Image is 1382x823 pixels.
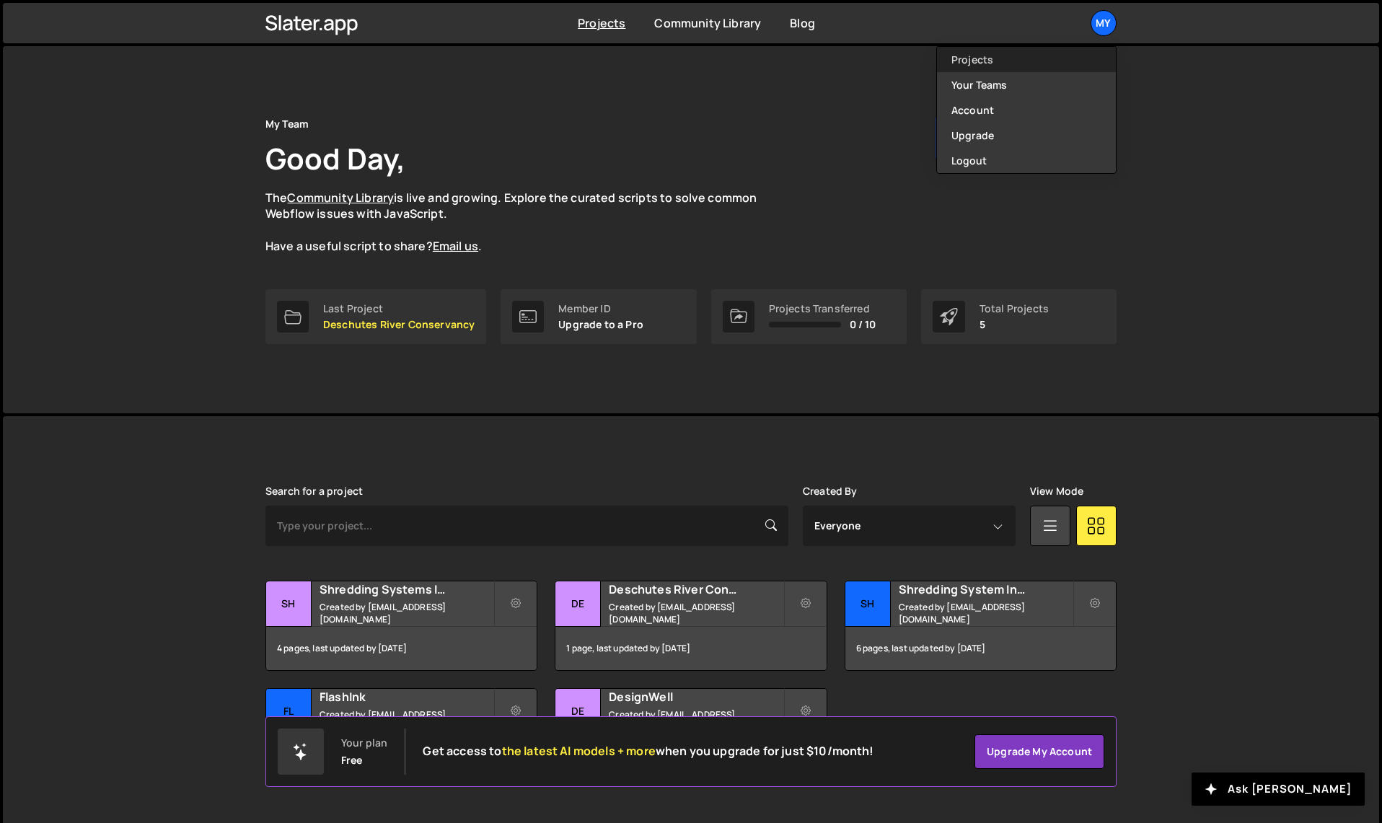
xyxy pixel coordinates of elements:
[850,319,876,330] span: 0 / 10
[555,581,827,671] a: De Deschutes River Conservancy Created by [EMAIL_ADDRESS][DOMAIN_NAME] 1 page, last updated by [D...
[265,688,537,778] a: Fl FlashInk Created by [EMAIL_ADDRESS][DOMAIN_NAME] 5 pages, last updated by [DATE]
[323,319,475,330] p: Deschutes River Conservancy
[265,581,537,671] a: Sh Shredding Systems Inc. [SSI Account] Created by [EMAIL_ADDRESS][DOMAIN_NAME] 4 pages, last upd...
[423,744,873,758] h2: Get access to when you upgrade for just $10/month!
[937,148,1116,173] button: Logout
[265,506,788,546] input: Type your project...
[341,754,363,766] div: Free
[320,708,493,733] small: Created by [EMAIL_ADDRESS][DOMAIN_NAME]
[974,734,1104,769] a: Upgrade my account
[845,581,1117,671] a: Sh Shredding System Inc. [Farewell] Created by [EMAIL_ADDRESS][DOMAIN_NAME] 6 pages, last updated...
[433,238,478,254] a: Email us
[266,581,312,627] div: Sh
[287,190,394,206] a: Community Library
[578,15,625,31] a: Projects
[609,689,783,705] h2: DesignWell
[555,581,601,627] div: De
[1030,485,1083,497] label: View Mode
[1192,773,1365,806] button: Ask [PERSON_NAME]
[803,485,858,497] label: Created By
[980,319,1049,330] p: 5
[265,190,785,255] p: The is live and growing. Explore the curated scripts to solve common Webflow issues with JavaScri...
[265,115,309,133] div: My Team
[769,303,876,314] div: Projects Transferred
[323,303,475,314] div: Last Project
[980,303,1049,314] div: Total Projects
[265,138,405,178] h1: Good Day,
[937,47,1116,72] a: Projects
[555,689,601,734] div: De
[937,123,1116,148] a: Upgrade
[266,689,312,734] div: Fl
[558,303,643,314] div: Member ID
[558,319,643,330] p: Upgrade to a Pro
[320,601,493,625] small: Created by [EMAIL_ADDRESS][DOMAIN_NAME]
[937,97,1116,123] a: Account
[790,15,815,31] a: Blog
[845,627,1116,670] div: 6 pages, last updated by [DATE]
[265,289,486,344] a: Last Project Deschutes River Conservancy
[845,581,891,627] div: Sh
[555,688,827,778] a: De DesignWell Created by [EMAIL_ADDRESS][DOMAIN_NAME] 1 page, last updated by [DATE]
[937,72,1116,97] a: Your Teams
[341,737,387,749] div: Your plan
[502,743,656,759] span: the latest AI models + more
[609,581,783,597] h2: Deschutes River Conservancy
[609,708,783,733] small: Created by [EMAIL_ADDRESS][DOMAIN_NAME]
[1091,10,1117,36] a: My
[609,601,783,625] small: Created by [EMAIL_ADDRESS][DOMAIN_NAME]
[899,601,1073,625] small: Created by [EMAIL_ADDRESS][DOMAIN_NAME]
[555,627,826,670] div: 1 page, last updated by [DATE]
[654,15,761,31] a: Community Library
[899,581,1073,597] h2: Shredding System Inc. [Farewell]
[265,485,363,497] label: Search for a project
[266,627,537,670] div: 4 pages, last updated by [DATE]
[320,689,493,705] h2: FlashInk
[320,581,493,597] h2: Shredding Systems Inc. [SSI Account]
